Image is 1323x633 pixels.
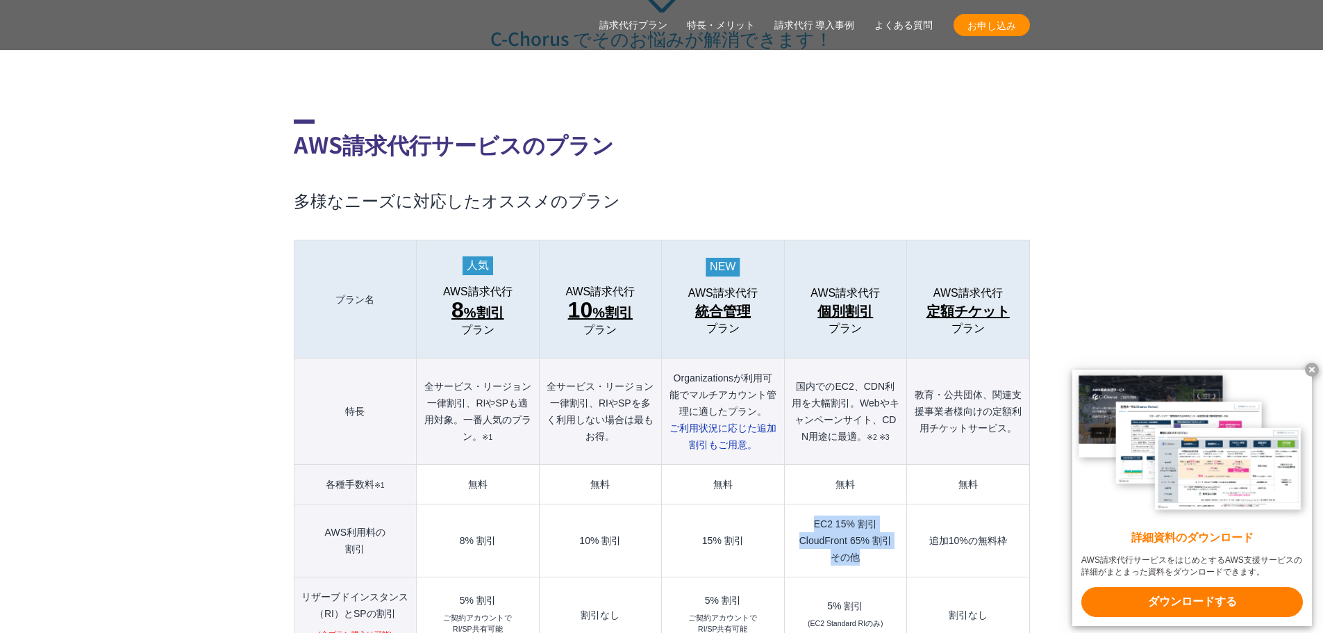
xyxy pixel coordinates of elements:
[294,359,417,465] th: 特長
[951,322,985,335] span: プラン
[792,601,899,611] div: 5% 割引
[926,300,1010,322] span: 定額チケット
[808,618,883,630] small: (EC2 Standard RIのみ)
[874,18,933,33] a: よくある質問
[784,465,906,504] td: 無料
[374,481,385,489] small: ※1
[568,297,593,322] span: 10
[294,504,417,577] th: AWS利用料の 割引
[662,359,784,465] th: Organizationsが利用可能でマルチアカウント管理に適したプラン。
[933,287,1003,299] span: AWS請求代行
[688,287,758,299] span: AWS請求代行
[294,465,417,504] th: 各種手数料
[482,433,492,441] small: ※1
[443,286,513,298] span: AWS請求代行
[662,504,784,577] td: 15% 割引
[907,504,1029,577] td: 追加10%の無料枠
[817,300,873,322] span: 個別割引
[583,324,617,336] span: プラン
[1081,587,1303,617] x-t: ダウンロードする
[599,18,667,33] a: 請求代行プラン
[914,287,1022,335] a: AWS請求代行 定額チケットプラン
[784,504,906,577] td: EC2 15% 割引 CloudFront 65% 割引 その他
[294,188,1030,212] h3: 多様なニーズに対応したオススメのプラン
[669,287,776,335] a: AWS請求代行 統合管理プラン
[669,595,776,605] div: 5% 割引
[907,465,1029,504] td: 無料
[907,359,1029,465] th: 教育・公共団体、関連支援事業者様向けの定額利用チケットサービス。
[539,359,661,465] th: 全サービス・リージョン一律割引、RIやSPを多く利用しない場合は最もお得。
[695,300,751,322] span: 統合管理
[565,286,635,298] span: AWS請求代行
[810,287,880,299] span: AWS請求代行
[954,14,1030,36] a: お申し込み
[1081,554,1303,578] x-t: AWS請求代行サービスをはじめとするAWS支援サービスの詳細がまとまった資料をダウンロードできます。
[784,359,906,465] th: 国内でのEC2、CDN利用を大幅割引。Webやキャンペーンサイト、CDN用途に最適。
[461,324,494,336] span: プラン
[424,286,531,336] a: AWS請求代行 8%割引 プラン
[417,504,539,577] td: 8% 割引
[774,18,855,33] a: 請求代行 導入事例
[687,18,755,33] a: 特長・メリット
[706,322,740,335] span: プラン
[867,433,890,441] small: ※2 ※3
[539,504,661,577] td: 10% 割引
[662,465,784,504] td: 無料
[294,120,1030,161] h2: AWS請求代行サービスのプラン
[568,299,633,324] span: %割引
[1081,530,1303,546] x-t: 詳細資料のダウンロード
[539,465,661,504] td: 無料
[294,240,417,359] th: プラン名
[954,18,1030,33] span: お申し込み
[451,299,504,324] span: %割引
[547,286,654,336] a: AWS請求代行 10%割引プラン
[417,359,539,465] th: 全サービス・リージョン一律割引、RIやSPも適用対象。一番人気のプラン。
[424,595,531,605] div: 5% 割引
[417,465,539,504] td: 無料
[669,422,776,450] span: ご利用状況に応じた
[829,322,862,335] span: プラン
[792,287,899,335] a: AWS請求代行 個別割引プラン
[451,297,464,322] span: 8
[1072,370,1312,626] a: 詳細資料のダウンロード AWS請求代行サービスをはじめとするAWS支援サービスの詳細がまとまった資料をダウンロードできます。 ダウンロードする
